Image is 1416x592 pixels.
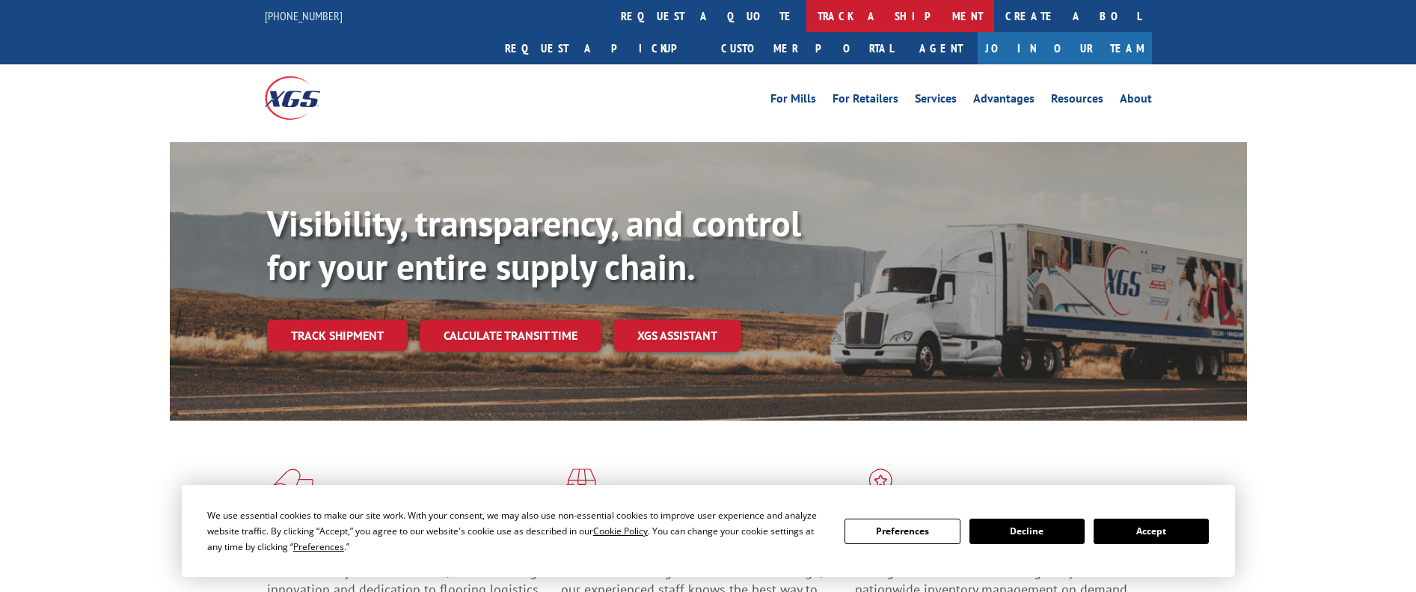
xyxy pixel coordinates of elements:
img: xgs-icon-flagship-distribution-model-red [855,469,907,507]
a: [PHONE_NUMBER] [265,8,343,23]
button: Accept [1094,519,1209,544]
a: Calculate transit time [420,320,601,352]
a: XGS ASSISTANT [613,320,741,352]
a: Services [915,93,957,109]
a: Join Our Team [978,32,1152,64]
a: Track shipment [267,320,408,351]
a: About [1120,93,1152,109]
a: Request a pickup [494,32,710,64]
a: Customer Portal [710,32,904,64]
a: Agent [904,32,978,64]
img: xgs-icon-focused-on-flooring-red [561,469,596,507]
a: For Mills [770,93,816,109]
img: xgs-icon-total-supply-chain-intelligence-red [267,469,313,507]
span: Cookie Policy [593,525,648,537]
a: Resources [1051,93,1103,109]
button: Decline [969,519,1085,544]
div: We use essential cookies to make our site work. With your consent, we may also use non-essential ... [207,507,827,555]
button: Preferences [845,519,960,544]
a: Advantages [973,93,1035,109]
a: For Retailers [833,93,898,109]
span: Preferences [293,540,344,553]
b: Visibility, transparency, and control for your entire supply chain. [267,200,801,290]
div: Cookie Consent Prompt [182,485,1235,577]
